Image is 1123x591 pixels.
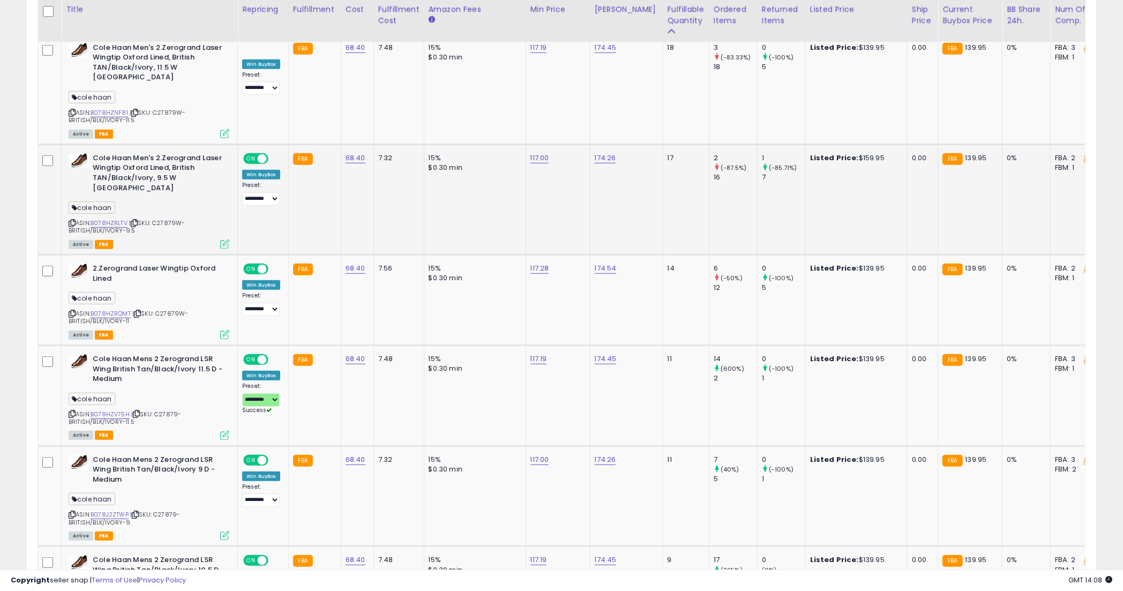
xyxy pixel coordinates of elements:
div: FBM: 1 [1055,53,1090,62]
small: FBA [942,354,962,366]
div: 2 [714,373,757,383]
a: 117.19 [530,42,547,53]
span: cole haan [69,292,115,304]
small: FBA [293,264,313,275]
div: Fulfillment [293,4,336,15]
img: 31G53VrmxDL._SL40_.jpg [69,43,90,57]
a: B078J2ZTWP [91,510,129,519]
span: cole haan [69,91,115,103]
a: B078HZRLTV [91,219,128,228]
small: FBA [293,555,313,567]
div: 0 [762,264,805,273]
span: All listings currently available for purchase on Amazon [69,431,93,440]
div: Num of Comp. [1055,4,1094,26]
div: [PERSON_NAME] [595,4,658,15]
div: FBM: 1 [1055,364,1090,373]
div: 2 [714,153,757,163]
div: $0.30 min [429,163,518,173]
div: FBA: 3 [1055,43,1090,53]
div: $139.95 [810,43,899,53]
b: Listed Price: [810,263,859,273]
small: Amazon Fees. [429,15,435,25]
div: BB Share 24h. [1007,4,1046,26]
div: 17 [714,555,757,565]
div: 7 [762,173,805,182]
div: 0 [762,43,805,53]
div: FBA: 2 [1055,153,1090,163]
div: 5 [762,62,805,72]
div: 0.00 [912,455,930,465]
div: FBA: 2 [1055,264,1090,273]
span: | SKU: C27879W-BRITISH/BLK/IVORY-11 [69,309,188,325]
a: 68.40 [346,263,365,274]
span: OFF [267,154,284,163]
span: ON [244,154,258,163]
div: 0% [1007,153,1042,163]
div: 7.48 [378,555,416,565]
div: 0% [1007,455,1042,465]
small: (-100%) [769,364,793,373]
div: $159.95 [810,153,899,163]
img: 31G53VrmxDL._SL40_.jpg [69,354,90,369]
b: Cole Haan Mens 2 Zerogrand LSR Wing British Tan/Black/Ivory 11.5 D - Medium [93,354,223,387]
div: 7.48 [378,43,416,53]
div: Preset: [242,292,280,316]
div: 18 [668,43,701,53]
small: FBA [942,153,962,165]
span: cole haan [69,201,115,214]
small: FBA [942,555,962,567]
div: $139.95 [810,264,899,273]
a: 117.00 [530,454,549,465]
div: ASIN: [69,43,229,137]
div: Win BuyBox [242,371,280,380]
b: Cole Haan Men's 2.Zerogrand Laser Wingtip Oxford Lined, British TAN/Black/Ivory, 9.5 W [GEOGRAPHI... [93,153,223,196]
div: 9 [668,555,701,565]
span: 139.95 [965,354,987,364]
span: ON [244,355,258,364]
div: 15% [429,455,518,465]
div: 0% [1007,43,1042,53]
small: FBA [942,264,962,275]
div: 5 [714,474,757,484]
div: Ordered Items [714,4,753,26]
span: OFF [267,265,284,274]
a: 174.54 [595,263,617,274]
b: Listed Price: [810,153,859,163]
a: 117.19 [530,354,547,364]
div: Win BuyBox [242,472,280,481]
b: 2.Zerogrand Laser Wingtip Oxford Lined [93,264,223,286]
div: 0 [762,455,805,465]
span: ON [244,455,258,465]
b: Listed Price: [810,354,859,364]
span: FBA [95,130,113,139]
a: 68.40 [346,454,365,465]
div: 15% [429,354,518,364]
div: 7.56 [378,264,416,273]
div: FBM: 2 [1055,465,1090,474]
small: FBA [942,43,962,55]
div: 15% [429,43,518,53]
div: 0 [762,354,805,364]
span: 139.95 [965,555,987,565]
div: 15% [429,555,518,565]
small: FBA [293,153,313,165]
b: Cole Haan Men's 2.Zerogrand Laser Wingtip Oxford Lined, British TAN/Black/Ivory, 11.5 W [GEOGRAPH... [93,43,223,85]
span: All listings currently available for purchase on Amazon [69,130,93,139]
a: 68.40 [346,354,365,364]
div: FBA: 3 [1055,455,1090,465]
div: Amazon Fees [429,4,521,15]
div: Fulfillment Cost [378,4,420,26]
div: FBM: 1 [1055,273,1090,283]
a: B078HZV75H [91,410,130,419]
small: (-100%) [769,465,793,474]
div: $0.30 min [429,465,518,474]
div: 5 [762,283,805,293]
small: (40%) [721,465,739,474]
span: 139.95 [965,153,987,163]
span: FBA [95,331,113,340]
div: 0 [762,555,805,565]
a: 174.45 [595,354,617,364]
a: 117.19 [530,555,547,565]
div: $0.30 min [429,364,518,373]
div: 14 [668,264,701,273]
